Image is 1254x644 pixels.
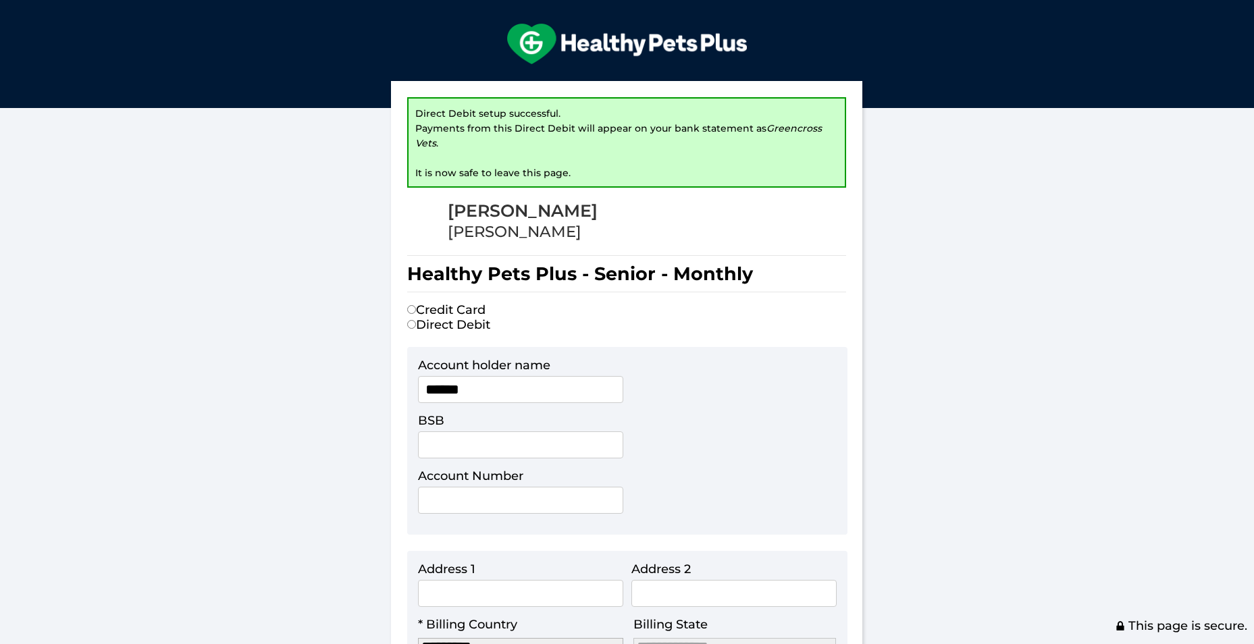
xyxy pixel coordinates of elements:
input: Direct Debit [407,320,416,329]
label: * Billing Country [418,617,517,632]
label: Credit Card [407,302,486,317]
i: Greencross Vets [415,122,822,149]
label: BSB [418,413,444,428]
h1: Healthy Pets Plus - Senior - Monthly [407,255,846,292]
input: Credit Card [407,305,416,314]
label: Address 1 [418,562,475,576]
div: [PERSON_NAME] [448,200,598,222]
label: Address 2 [631,562,691,576]
label: Billing State [633,617,708,632]
label: Account holder name [418,358,550,373]
div: [PERSON_NAME] [448,222,598,242]
label: Direct Debit [407,317,490,332]
span: Direct Debit setup successful. Payments from this Direct Debit will appear on your bank statement... [415,107,822,179]
label: Account Number [418,468,523,483]
span: This page is secure. [1115,618,1247,633]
